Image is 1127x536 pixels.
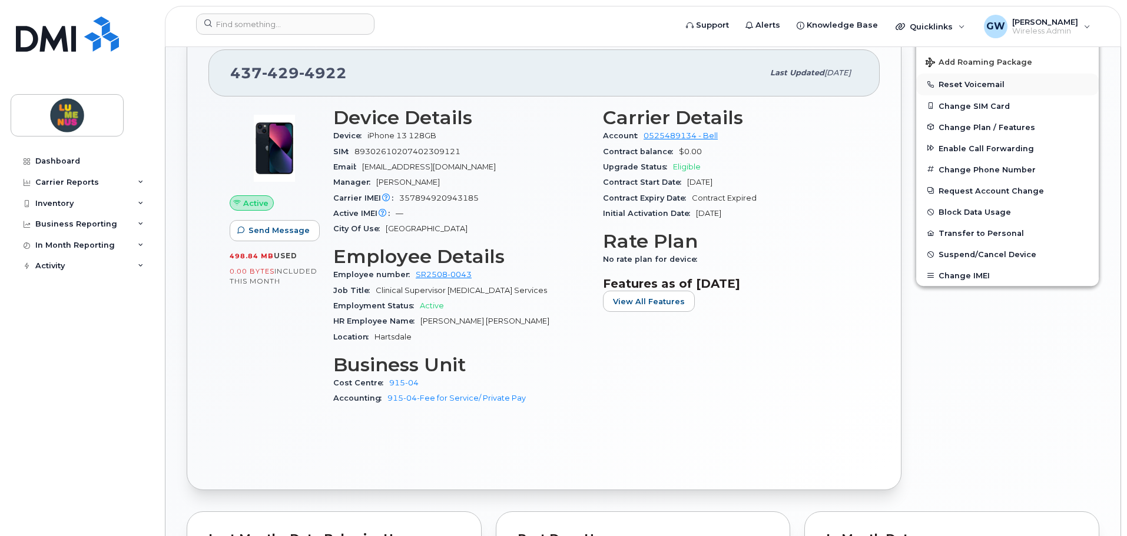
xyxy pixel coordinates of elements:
span: Contract Start Date [603,178,687,187]
span: Last updated [770,68,824,77]
div: Quicklinks [887,15,973,38]
input: Find something... [196,14,374,35]
h3: Employee Details [333,246,589,267]
span: [DATE] [696,209,721,218]
span: 89302610207402309121 [354,147,460,156]
button: Change Plan / Features [916,116,1099,138]
span: Account [603,131,644,140]
span: View All Features [613,296,685,307]
span: Quicklinks [910,22,953,31]
button: Request Account Change [916,180,1099,201]
h3: Device Details [333,107,589,128]
h3: Rate Plan [603,231,858,252]
span: SIM [333,147,354,156]
span: Add Roaming Package [926,58,1032,69]
span: Hartsdale [374,332,412,341]
span: Email [333,162,362,171]
a: Alerts [737,14,788,37]
a: 915-04-Fee for Service/ Private Pay [387,394,526,402]
button: View All Features [603,291,695,312]
a: Knowledge Base [788,14,886,37]
span: Enable Call Forwarding [939,144,1034,152]
span: 498.84 MB [230,252,274,260]
span: 4922 [299,64,347,82]
button: Suspend/Cancel Device [916,244,1099,265]
span: [EMAIL_ADDRESS][DOMAIN_NAME] [362,162,496,171]
span: Eligible [673,162,701,171]
span: HR Employee Name [333,317,420,325]
span: Active [420,301,444,310]
span: used [274,251,297,260]
span: City Of Use [333,224,386,233]
span: Alerts [755,19,780,31]
button: Change SIM Card [916,95,1099,116]
h3: Carrier Details [603,107,858,128]
button: Send Message [230,220,320,241]
span: — [396,209,403,218]
span: [PERSON_NAME] [PERSON_NAME] [420,317,549,325]
span: Wireless Admin [1012,26,1078,36]
a: 915-04 [389,378,419,387]
span: GW [986,19,1005,34]
span: Carrier IMEI [333,194,399,202]
span: Support [696,19,729,31]
span: Send Message [248,225,310,236]
button: Change Phone Number [916,159,1099,180]
span: 429 [262,64,299,82]
button: Reset Voicemail [916,74,1099,95]
span: Change Plan / Features [939,122,1035,131]
span: $0.00 [679,147,702,156]
span: Initial Activation Date [603,209,696,218]
span: Upgrade Status [603,162,673,171]
button: Add Roaming Package [916,49,1099,74]
span: [PERSON_NAME] [376,178,440,187]
span: iPhone 13 128GB [367,131,436,140]
span: Employee number [333,270,416,279]
span: 0.00 Bytes [230,267,274,275]
span: [GEOGRAPHIC_DATA] [386,224,468,233]
span: Knowledge Base [807,19,878,31]
span: [DATE] [824,68,851,77]
span: Manager [333,178,376,187]
span: 357894920943185 [399,194,479,202]
span: Contract Expired [692,194,757,202]
span: included this month [230,267,317,286]
span: [PERSON_NAME] [1012,17,1078,26]
span: Contract Expiry Date [603,194,692,202]
span: Employment Status [333,301,420,310]
a: 0525489134 - Bell [644,131,718,140]
span: Clinical Supervisor [MEDICAL_DATA] Services [376,286,547,295]
button: Transfer to Personal [916,222,1099,244]
span: Accounting [333,394,387,402]
div: Gilbert Wan [976,15,1099,38]
span: Device [333,131,367,140]
img: image20231002-3703462-1ig824h.jpeg [239,113,310,184]
h3: Business Unit [333,354,589,375]
span: Contract balance [603,147,679,156]
button: Block Data Usage [916,201,1099,222]
button: Change IMEI [916,265,1099,286]
span: Job Title [333,286,376,295]
span: Suspend/Cancel Device [939,250,1036,259]
button: Enable Call Forwarding [916,138,1099,159]
span: [DATE] [687,178,712,187]
span: Cost Centre [333,378,389,387]
span: Active [243,198,269,209]
a: Support [678,14,737,37]
h3: Features as of [DATE] [603,277,858,291]
span: No rate plan for device [603,255,703,264]
a: SR2508-0043 [416,270,472,279]
span: Location [333,332,374,341]
span: Active IMEI [333,209,396,218]
span: 437 [230,64,347,82]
